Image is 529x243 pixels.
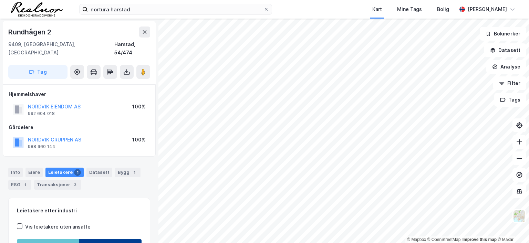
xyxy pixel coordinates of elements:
[9,90,150,98] div: Hjemmelshaver
[463,237,497,242] a: Improve this map
[115,168,141,177] div: Bygg
[17,207,142,215] div: Leietakere etter industri
[495,210,529,243] iframe: Chat Widget
[131,169,138,176] div: 1
[397,5,422,13] div: Mine Tags
[8,168,23,177] div: Info
[8,65,68,79] button: Tag
[28,144,55,149] div: 988 960 144
[25,223,91,231] div: Vis leietakere uten ansatte
[88,4,263,14] input: Søk på adresse, matrikkel, gårdeiere, leietakere eller personer
[132,103,146,111] div: 100%
[8,180,31,190] div: ESG
[9,123,150,131] div: Gårdeiere
[494,93,526,107] button: Tags
[468,5,507,13] div: [PERSON_NAME]
[114,40,150,57] div: Harstad, 54/474
[25,168,43,177] div: Eiere
[8,40,114,57] div: 9409, [GEOGRAPHIC_DATA], [GEOGRAPHIC_DATA]
[495,210,529,243] div: Kontrollprogram for chat
[513,210,526,223] img: Z
[11,2,63,17] img: realnor-logo.934646d98de889bb5806.png
[22,181,29,188] div: 1
[86,168,112,177] div: Datasett
[484,43,526,57] button: Datasett
[372,5,382,13] div: Kart
[34,180,81,190] div: Transaksjoner
[480,27,526,41] button: Bokmerker
[28,111,55,116] div: 992 604 018
[8,27,53,38] div: Rundhågen 2
[407,237,426,242] a: Mapbox
[132,136,146,144] div: 100%
[74,169,81,176] div: 1
[72,181,79,188] div: 3
[427,237,461,242] a: OpenStreetMap
[45,168,84,177] div: Leietakere
[486,60,526,74] button: Analyse
[437,5,449,13] div: Bolig
[493,76,526,90] button: Filter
